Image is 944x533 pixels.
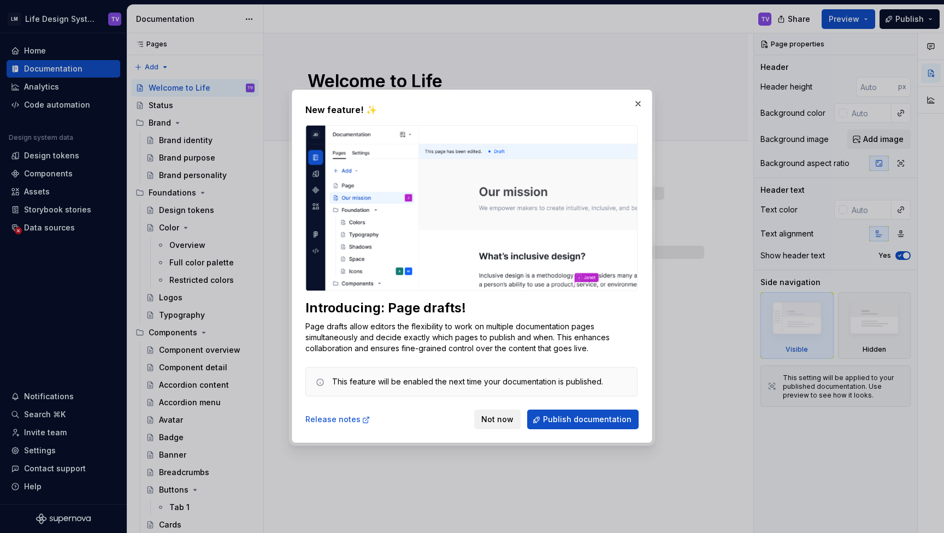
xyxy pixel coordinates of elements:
div: This feature will be enabled the next time your documentation is published. [332,377,603,388]
span: Not now [481,414,514,425]
button: Not now [474,410,521,430]
a: Release notes [305,414,370,425]
div: Introducing: Page drafts! [305,300,638,317]
span: Publish documentation [543,414,632,425]
p: Page drafts allow editors the flexibility to work on multiple documentation pages simultaneously ... [305,322,638,354]
h2: New feature! ✨ [305,103,639,116]
button: Publish documentation [527,410,639,430]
